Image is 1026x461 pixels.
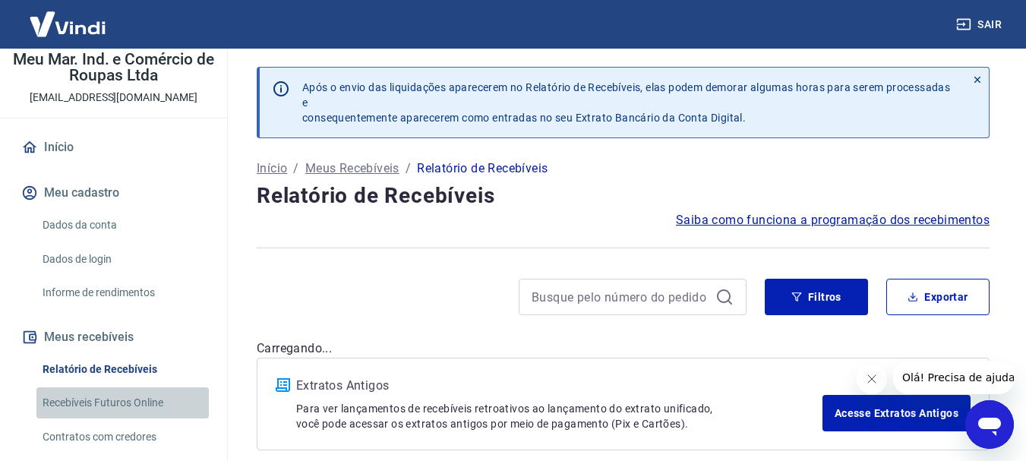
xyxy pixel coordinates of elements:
p: Carregando... [257,339,990,358]
p: Relatório de Recebíveis [417,159,548,178]
a: Dados da conta [36,210,209,241]
a: Informe de rendimentos [36,277,209,308]
input: Busque pelo número do pedido [532,286,709,308]
a: Início [18,131,209,164]
p: Meu Mar. Ind. e Comércio de Roupas Ltda [12,52,215,84]
a: Dados de login [36,244,209,275]
a: Recebíveis Futuros Online [36,387,209,418]
iframe: Fechar mensagem [857,364,887,394]
button: Filtros [765,279,868,315]
p: Extratos Antigos [296,377,822,395]
button: Exportar [886,279,990,315]
p: Para ver lançamentos de recebíveis retroativos ao lançamento do extrato unificado, você pode aces... [296,401,822,431]
a: Acesse Extratos Antigos [822,395,971,431]
a: Relatório de Recebíveis [36,354,209,385]
p: Após o envio das liquidações aparecerem no Relatório de Recebíveis, elas podem demorar algumas ho... [302,80,954,125]
button: Meus recebíveis [18,320,209,354]
span: Olá! Precisa de ajuda? [9,11,128,23]
button: Sair [953,11,1008,39]
a: Contratos com credores [36,422,209,453]
img: Vindi [18,1,117,47]
p: / [406,159,411,178]
iframe: Botão para abrir a janela de mensagens [965,400,1014,449]
a: Início [257,159,287,178]
button: Meu cadastro [18,176,209,210]
p: [EMAIL_ADDRESS][DOMAIN_NAME] [30,90,197,106]
a: Saiba como funciona a programação dos recebimentos [676,211,990,229]
h4: Relatório de Recebíveis [257,181,990,211]
a: Meus Recebíveis [305,159,399,178]
img: ícone [276,378,290,392]
p: / [293,159,298,178]
iframe: Mensagem da empresa [893,361,1014,394]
